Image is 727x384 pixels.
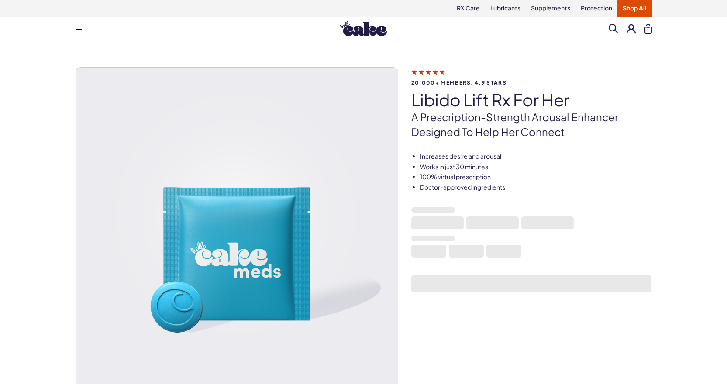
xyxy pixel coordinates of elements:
li: Works in just 30 minutes [420,163,652,171]
li: 100% virtual prescription [420,173,652,181]
h1: Libido Lift Rx For Her [411,91,652,109]
li: Doctor-approved ingredients [420,183,652,192]
li: Increases desire and arousal [420,152,652,161]
span: 20,000+ members, 4.9 stars [411,80,652,85]
a: 20,000+ members, 4.9 stars [411,68,652,85]
p: A prescription-strength arousal enhancer designed to help her connect [411,110,652,139]
img: Hello Cake [340,21,387,36]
